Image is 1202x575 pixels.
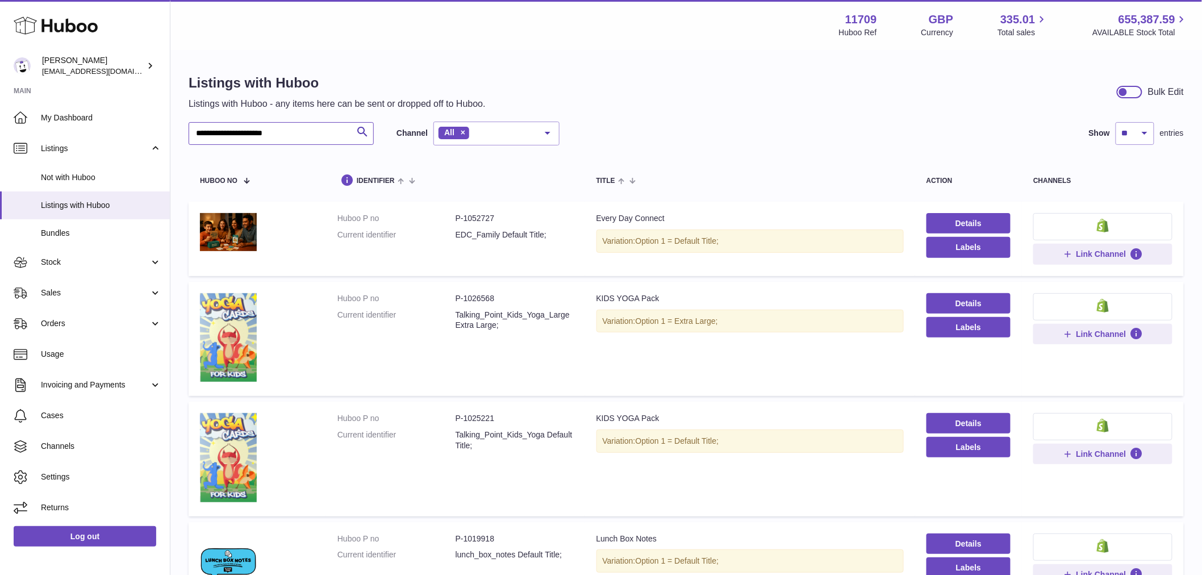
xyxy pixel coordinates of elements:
[636,556,719,565] span: Option 1 = Default Title;
[596,293,904,304] div: KIDS YOGA Pack
[1076,449,1126,459] span: Link Channel
[998,27,1048,38] span: Total sales
[397,128,428,139] label: Channel
[596,413,904,424] div: KIDS YOGA Pack
[929,12,953,27] strong: GBP
[42,55,144,77] div: [PERSON_NAME]
[337,293,456,304] dt: Huboo P no
[41,257,149,268] span: Stock
[200,413,257,502] img: KIDS YOGA Pack
[41,502,161,513] span: Returns
[926,213,1011,234] a: Details
[839,27,877,38] div: Huboo Ref
[1097,299,1109,312] img: shopify-small.png
[926,437,1011,457] button: Labels
[1092,27,1188,38] span: AVAILABLE Stock Total
[41,410,161,421] span: Cases
[636,236,719,245] span: Option 1 = Default Title;
[456,213,574,224] dd: P-1052727
[1097,539,1109,553] img: shopify-small.png
[845,12,877,27] strong: 11709
[41,380,149,390] span: Invoicing and Payments
[357,177,395,185] span: identifier
[596,230,904,253] div: Variation:
[41,228,161,239] span: Bundles
[456,230,574,240] dd: EDC_Family Default Title;
[596,430,904,453] div: Variation:
[41,143,149,154] span: Listings
[596,549,904,573] div: Variation:
[596,177,615,185] span: title
[456,413,574,424] dd: P-1025221
[926,293,1011,314] a: Details
[596,534,904,544] div: Lunch Box Notes
[456,534,574,544] dd: P-1019918
[41,472,161,482] span: Settings
[41,287,149,298] span: Sales
[1076,329,1126,339] span: Link Channel
[1033,444,1172,464] button: Link Channel
[596,310,904,333] div: Variation:
[921,27,954,38] div: Currency
[41,172,161,183] span: Not with Huboo
[337,430,456,451] dt: Current identifier
[998,12,1048,38] a: 335.01 Total sales
[1033,324,1172,344] button: Link Channel
[189,74,486,92] h1: Listings with Huboo
[1076,249,1126,259] span: Link Channel
[926,413,1011,434] a: Details
[1033,177,1172,185] div: channels
[41,318,149,329] span: Orders
[42,66,167,76] span: [EMAIL_ADDRESS][DOMAIN_NAME]
[926,534,1011,554] a: Details
[337,230,456,240] dt: Current identifier
[14,526,156,547] a: Log out
[337,413,456,424] dt: Huboo P no
[200,293,257,382] img: KIDS YOGA Pack
[1097,219,1109,232] img: shopify-small.png
[189,98,486,110] p: Listings with Huboo - any items here can be sent or dropped off to Huboo.
[337,534,456,544] dt: Huboo P no
[636,436,719,445] span: Option 1 = Default Title;
[1118,12,1175,27] span: 655,387.59
[1033,244,1172,264] button: Link Channel
[456,293,574,304] dd: P-1026568
[41,441,161,452] span: Channels
[200,177,237,185] span: Huboo no
[200,213,257,251] img: Every Day Connect
[337,213,456,224] dt: Huboo P no
[1092,12,1188,38] a: 655,387.59 AVAILABLE Stock Total
[1089,128,1110,139] label: Show
[41,200,161,211] span: Listings with Huboo
[41,113,161,123] span: My Dashboard
[41,349,161,360] span: Usage
[1148,86,1184,98] div: Bulk Edit
[456,549,574,560] dd: lunch_box_notes Default Title;
[337,310,456,331] dt: Current identifier
[926,317,1011,338] button: Labels
[444,128,454,137] span: All
[926,237,1011,257] button: Labels
[1160,128,1184,139] span: entries
[636,316,718,326] span: Option 1 = Extra Large;
[1097,419,1109,432] img: shopify-small.png
[337,549,456,560] dt: Current identifier
[456,430,574,451] dd: Talking_Point_Kids_Yoga Default Title;
[14,57,31,74] img: internalAdmin-11709@internal.huboo.com
[456,310,574,331] dd: Talking_Point_Kids_Yoga_Large Extra Large;
[1000,12,1035,27] span: 335.01
[596,213,904,224] div: Every Day Connect
[926,177,1011,185] div: action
